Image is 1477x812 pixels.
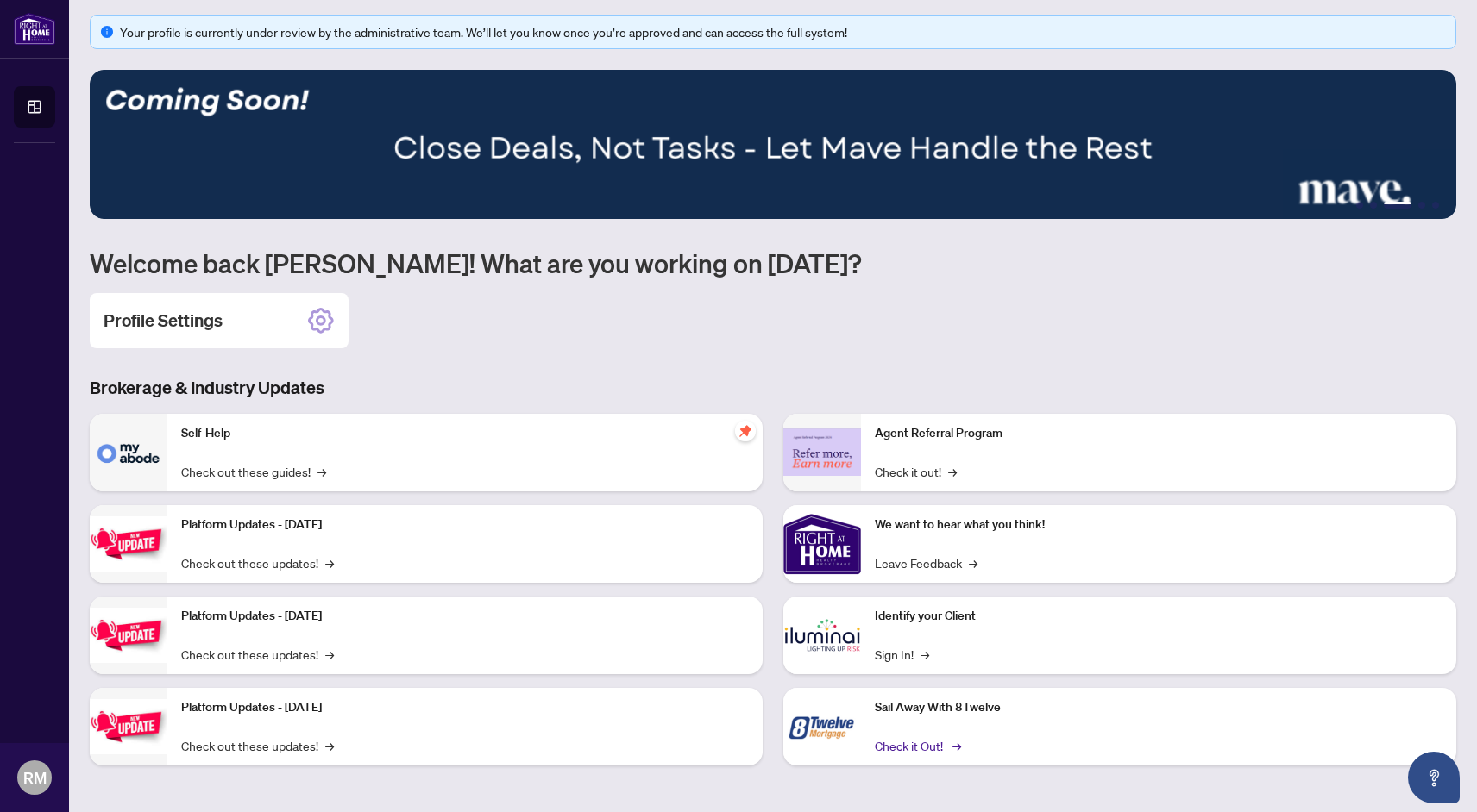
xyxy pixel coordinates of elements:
[90,247,1456,279] h1: Welcome back [PERSON_NAME]! What are you working on [DATE]?
[90,516,167,571] img: Platform Updates - July 21, 2025
[735,421,756,441] span: pushpin
[90,376,1456,400] h3: Brokerage & Industry Updates
[875,515,1442,534] p: We want to hear what you think!
[875,424,1442,443] p: Agent Referral Program
[875,736,958,755] a: Check it Out!→
[875,553,977,572] a: Leave Feedback→
[90,608,167,662] img: Platform Updates - July 8, 2025
[1384,202,1411,209] button: 3
[875,645,929,664] a: Sign In!→
[181,645,334,664] a: Check out these updates!→
[90,699,167,753] img: Platform Updates - June 23, 2025
[181,607,749,626] p: Platform Updates - [DATE]
[875,698,1442,717] p: Sail Away With 8Twelve
[783,688,861,765] img: Sail Away With 8Twelve
[1356,202,1363,209] button: 1
[104,309,223,333] h2: Profile Settings
[181,736,334,755] a: Check out these updates!→
[948,462,957,481] span: →
[90,414,167,491] img: Self-Help
[181,462,326,481] a: Check out these guides!→
[325,736,334,755] span: →
[325,645,334,664] span: →
[1370,202,1377,209] button: 2
[783,428,861,476] img: Agent Referral Program
[14,13,55,45] img: logo
[181,424,749,443] p: Self-Help
[875,462,957,481] a: Check it out!→
[1418,202,1425,209] button: 4
[969,553,977,572] span: →
[1432,202,1439,209] button: 5
[101,26,113,38] span: info-circle
[783,597,861,674] img: Identify your Client
[1408,752,1460,803] button: Open asap
[783,505,861,583] img: We want to hear what you think!
[23,765,47,790] span: RM
[90,70,1456,219] img: Slide 2
[317,462,326,481] span: →
[181,553,334,572] a: Check out these updates!→
[181,698,749,717] p: Platform Updates - [DATE]
[325,553,334,572] span: →
[921,645,929,664] span: →
[181,515,749,534] p: Platform Updates - [DATE]
[952,736,961,755] span: →
[875,607,1442,626] p: Identify your Client
[120,22,1445,41] div: Your profile is currently under review by the administrative team. We’ll let you know once you’re...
